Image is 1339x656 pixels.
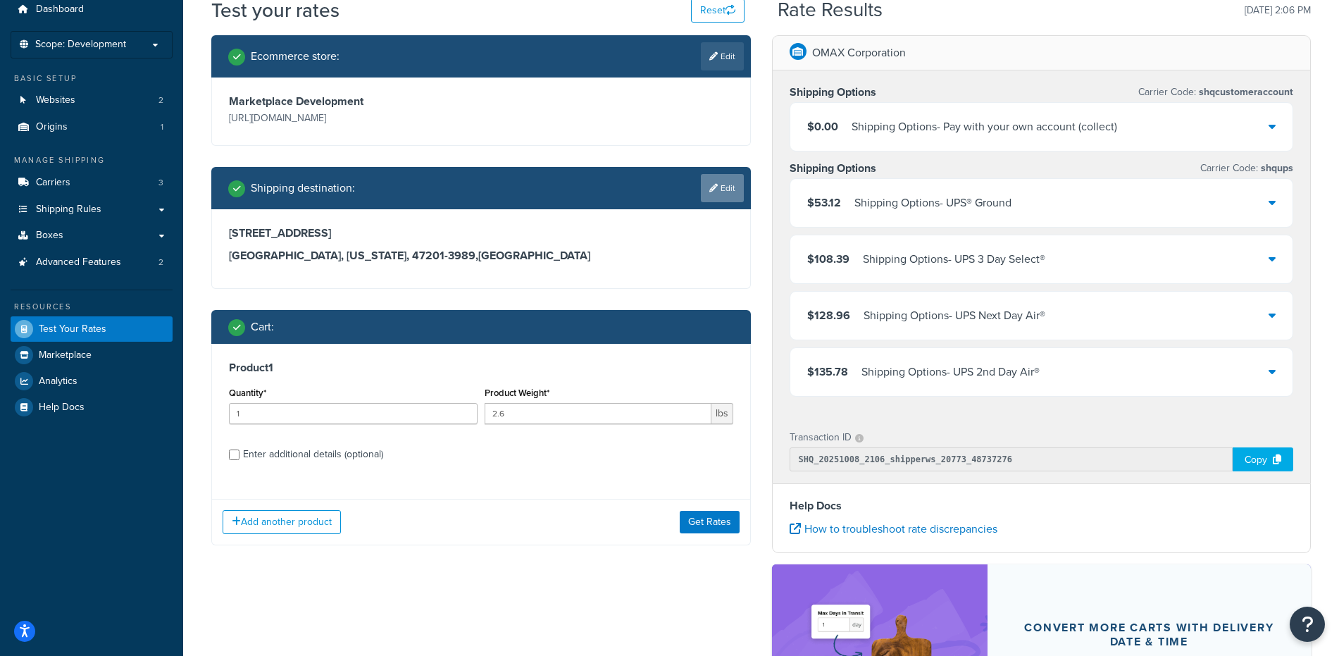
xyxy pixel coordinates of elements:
[39,349,92,361] span: Marketplace
[790,497,1294,514] h4: Help Docs
[1233,447,1293,471] div: Copy
[1138,82,1293,102] p: Carrier Code:
[36,230,63,242] span: Boxes
[39,376,77,388] span: Analytics
[11,223,173,249] a: Boxes
[11,114,173,140] a: Origins1
[36,204,101,216] span: Shipping Rules
[807,251,849,267] span: $108.39
[1245,1,1311,20] p: [DATE] 2:06 PM
[711,403,733,424] span: lbs
[158,94,163,106] span: 2
[807,364,848,380] span: $135.78
[229,249,733,263] h3: [GEOGRAPHIC_DATA], [US_STATE], 47201-3989 , [GEOGRAPHIC_DATA]
[229,226,733,240] h3: [STREET_ADDRESS]
[485,388,549,398] label: Product Weight*
[36,177,70,189] span: Carriers
[11,73,173,85] div: Basic Setup
[251,50,340,63] h2: Ecommerce store :
[790,521,997,537] a: How to troubleshoot rate discrepancies
[229,94,478,109] h3: Marketplace Development
[485,403,711,424] input: 0.00
[854,193,1011,213] div: Shipping Options - UPS® Ground
[812,43,906,63] p: OMAX Corporation
[1196,85,1293,99] span: shqcustomeraccount
[807,194,841,211] span: $53.12
[251,321,274,333] h2: Cart :
[11,87,173,113] li: Websites
[11,395,173,420] a: Help Docs
[36,256,121,268] span: Advanced Features
[790,85,876,99] h3: Shipping Options
[229,109,478,128] p: [URL][DOMAIN_NAME]
[790,428,852,447] p: Transaction ID
[11,249,173,276] a: Advanced Features2
[11,249,173,276] li: Advanced Features
[11,114,173,140] li: Origins
[223,510,341,534] button: Add another product
[229,361,733,375] h3: Product 1
[11,154,173,166] div: Manage Shipping
[36,94,75,106] span: Websites
[36,4,84,16] span: Dashboard
[11,301,173,313] div: Resources
[11,342,173,368] a: Marketplace
[863,249,1045,269] div: Shipping Options - UPS 3 Day Select®
[36,121,68,133] span: Origins
[1021,621,1277,649] div: Convert more carts with delivery date & time
[701,42,744,70] a: Edit
[39,402,85,414] span: Help Docs
[243,445,383,464] div: Enter additional details (optional)
[1200,159,1293,178] p: Carrier Code:
[807,118,838,135] span: $0.00
[158,256,163,268] span: 2
[161,121,163,133] span: 1
[35,39,126,51] span: Scope: Development
[11,197,173,223] a: Shipping Rules
[229,388,266,398] label: Quantity*
[39,323,106,335] span: Test Your Rates
[701,174,744,202] a: Edit
[229,403,478,424] input: 0
[864,306,1045,326] div: Shipping Options - UPS Next Day Air®
[11,87,173,113] a: Websites2
[680,511,740,533] button: Get Rates
[861,362,1040,382] div: Shipping Options - UPS 2nd Day Air®
[251,182,355,194] h2: Shipping destination :
[158,177,163,189] span: 3
[852,117,1117,137] div: Shipping Options - Pay with your own account (collect)
[11,170,173,196] a: Carriers3
[229,450,239,460] input: Enter additional details (optional)
[790,161,876,175] h3: Shipping Options
[11,369,173,394] a: Analytics
[807,307,850,323] span: $128.96
[11,170,173,196] li: Carriers
[1258,161,1293,175] span: shqups
[1290,607,1325,642] button: Open Resource Center
[11,316,173,342] a: Test Your Rates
